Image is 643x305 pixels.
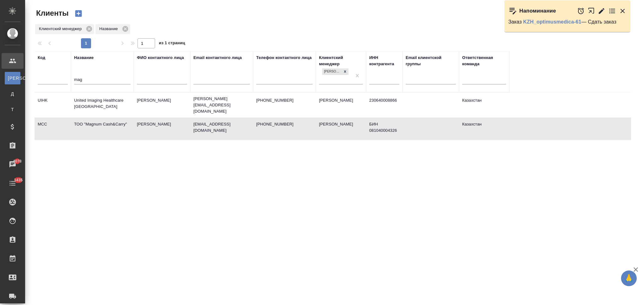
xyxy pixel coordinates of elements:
td: [PERSON_NAME] [134,94,190,116]
td: United Imaging Healthcare [GEOGRAPHIC_DATA] [71,94,134,116]
span: [PERSON_NAME] [8,75,17,81]
td: [PERSON_NAME] [316,118,366,140]
span: 🙏 [624,272,634,285]
div: Телефон контактного лица [256,55,312,61]
div: Ответственная команда [462,55,506,67]
button: Отложить [577,7,585,15]
td: [PERSON_NAME] [134,118,190,140]
p: [PERSON_NAME][EMAIL_ADDRESS][DOMAIN_NAME] [193,96,250,115]
a: Т [5,103,20,116]
span: Т [8,106,17,113]
div: Email клиентской группы [406,55,456,67]
span: Д [8,91,17,97]
td: MCC [35,118,71,140]
div: Код [38,55,45,61]
td: [PERSON_NAME] [316,94,366,116]
p: [PHONE_NUMBER] [256,97,313,104]
div: Email контактного лица [193,55,242,61]
td: 230640008866 [366,94,403,116]
div: [PERSON_NAME] [322,68,342,75]
button: Открыть в новой вкладке [588,4,595,18]
button: Перейти в todo [608,7,616,15]
span: Клиенты [35,8,68,18]
td: UIHK [35,94,71,116]
div: Клиентский менеджер [35,24,94,34]
p: [PHONE_NUMBER] [256,121,313,127]
td: Казахстан [459,118,509,140]
a: 1435 [2,175,24,191]
span: 4078 [9,158,25,164]
span: 1435 [10,177,26,183]
p: Название [99,26,120,32]
div: Название [74,55,94,61]
p: Напоминание [519,8,556,14]
div: ФИО контактного лица [137,55,184,61]
td: Казахстан [459,94,509,116]
p: Клиентский менеджер [39,26,84,32]
p: Заказ — Сдать заказ [508,19,626,25]
button: Создать [71,8,86,19]
td: ТОО "Magnum Cash&Carry" [71,118,134,140]
a: KZH_optimusmedica-61 [523,19,581,24]
div: Клиентский менеджер [319,55,363,67]
a: Д [5,88,20,100]
button: Закрыть [619,7,626,15]
p: [EMAIL_ADDRESS][DOMAIN_NAME] [193,121,250,134]
span: из 1 страниц [159,39,185,48]
div: Название [95,24,130,34]
td: БИН 081040004326 [366,118,403,140]
button: 🙏 [621,270,637,286]
button: Редактировать [598,7,605,15]
a: [PERSON_NAME] [5,72,20,84]
div: ИНН контрагента [369,55,399,67]
a: 4078 [2,157,24,172]
div: Асланукова Сати [321,68,349,76]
